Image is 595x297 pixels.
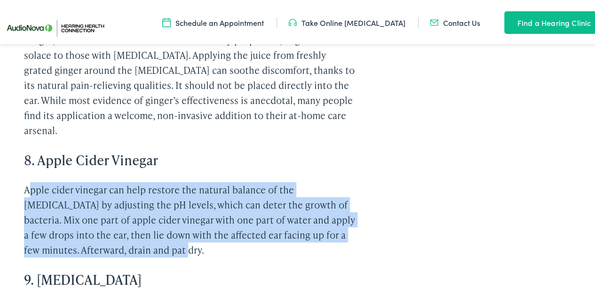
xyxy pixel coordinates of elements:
[24,31,357,136] p: Ginger, a root heralded for its anti-inflammatory properties, might offer solace to those with [M...
[24,150,357,166] h3: 8. Apple Cider Vinegar
[162,16,171,26] img: utility icon
[24,180,357,256] p: Apple cider vinegar can help restore the natural balance of the [MEDICAL_DATA] by adjusting the p...
[430,16,438,26] img: utility icon
[504,15,513,26] img: utility icon
[288,16,405,26] a: Take Online [MEDICAL_DATA]
[288,16,297,26] img: utility icon
[162,16,264,26] a: Schedule an Appointment
[430,16,480,26] a: Contact Us
[24,270,357,286] h3: 9. [MEDICAL_DATA]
